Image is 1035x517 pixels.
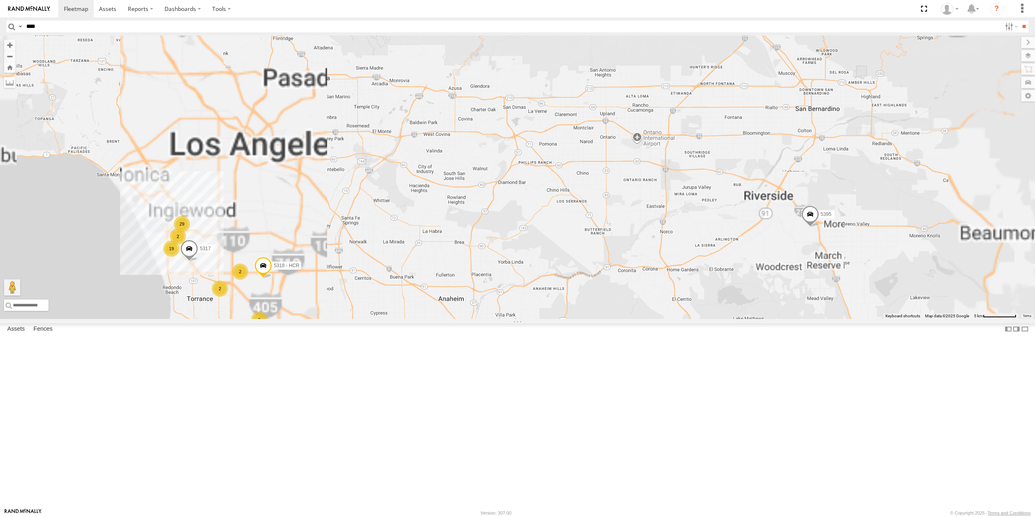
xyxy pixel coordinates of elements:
span: 5 km [974,314,983,318]
label: Search Query [17,21,23,32]
div: 2 [212,281,228,297]
div: Dispatch [938,3,961,15]
a: Terms and Conditions [988,511,1031,515]
label: Dock Summary Table to the Left [1004,323,1012,335]
label: Measure [4,77,15,88]
img: rand-logo.svg [8,6,50,12]
button: Zoom Home [4,62,15,73]
label: Dock Summary Table to the Right [1012,323,1020,335]
button: Drag Pegman onto the map to open Street View [4,279,20,295]
div: 19 [163,241,180,257]
label: Hide Summary Table [1021,323,1029,335]
a: Visit our Website [4,509,42,517]
span: 5317 [200,246,211,251]
a: Terms (opens in new tab) [1023,314,1031,318]
label: Map Settings [1021,90,1035,101]
div: 2 [170,228,186,245]
span: Map data ©2025 Google [925,314,969,318]
div: 2 [232,264,248,280]
button: Map Scale: 5 km per 79 pixels [972,313,1019,319]
div: Version: 307.00 [481,511,511,515]
div: 29 [174,216,190,232]
span: 5395 [821,211,832,217]
label: Search Filter Options [1002,21,1019,32]
button: Zoom in [4,40,15,51]
span: 5318 - HCR [274,263,299,268]
i: ? [990,2,1003,15]
button: Zoom out [4,51,15,62]
div: © Copyright 2025 - [950,511,1031,515]
div: 2 [251,312,267,328]
button: Keyboard shortcuts [885,313,920,319]
label: Assets [3,323,29,335]
label: Fences [30,323,57,335]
